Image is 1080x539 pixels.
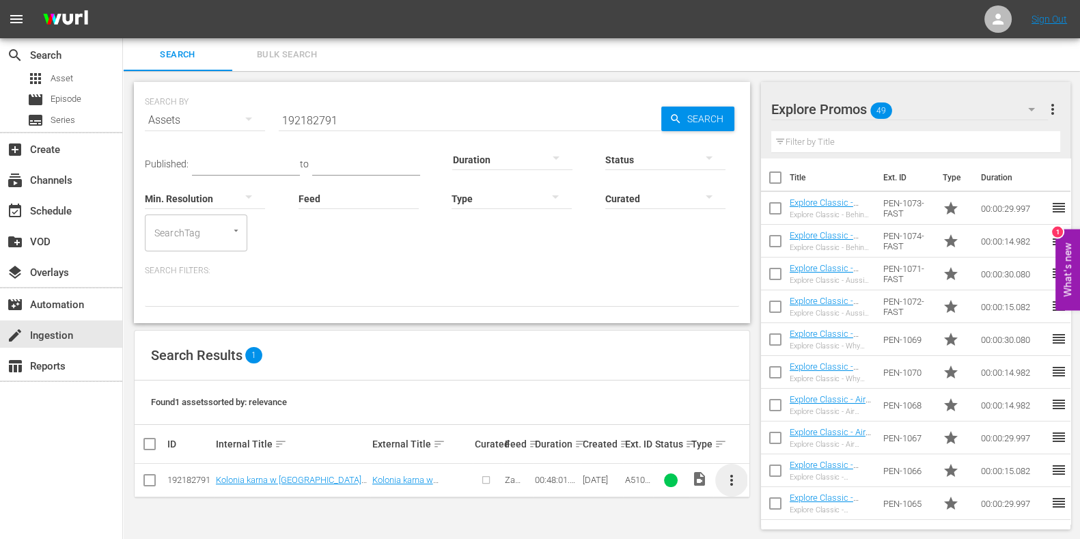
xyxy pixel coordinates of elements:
td: 00:00:15.082 [975,290,1050,323]
span: reorder [1050,462,1066,478]
button: more_vert [1044,93,1060,126]
td: PEN-1070 [878,356,938,389]
a: Explore Classic - Extreme Mountain Carpenters S3 30* [790,493,860,523]
span: Promo [943,495,959,512]
span: Schedule [7,203,23,219]
span: more_vert [723,472,740,488]
span: Asset [27,70,44,87]
div: Curated [475,439,501,450]
span: Ingestion [7,327,23,344]
td: PEN-1074-FAST [878,225,938,258]
div: Explore Promos [771,90,1049,128]
span: Search [7,47,23,64]
span: Automation [7,296,23,313]
span: Promo [943,299,959,315]
div: 192182791 [167,475,212,485]
span: more_vert [1044,101,1060,118]
a: Explore Classic - Aussie Lobster Hunters S5 30* [790,263,859,294]
span: Found 1 assets sorted by: relevance [151,397,287,407]
a: Kolonia karna w [GEOGRAPHIC_DATA], [GEOGRAPHIC_DATA] [372,475,457,506]
span: Overlays [7,264,23,281]
span: Series [51,113,75,127]
span: reorder [1050,232,1066,249]
a: Explore Classic - Air Crash Investigation S3 15* [790,394,871,425]
td: 00:00:29.997 [975,192,1050,225]
th: Duration [972,158,1054,197]
span: sort [529,438,541,450]
span: Promo [943,430,959,446]
a: Explore Classic - Extreme Mountain Carpenters S3 15* [790,460,860,490]
span: Promo [943,233,959,249]
td: 00:00:30.080 [975,258,1050,290]
div: Explore Classic - Air Crash Investigation S3 15* [790,407,872,416]
span: reorder [1050,495,1066,511]
div: Created [583,436,621,452]
td: PEN-1066 [878,454,938,487]
span: VOD [7,234,23,250]
div: Explore Classic - Behind Bars: The World's Toughest Prisons S2 15* [790,243,872,252]
button: Open Feedback Widget [1055,229,1080,310]
span: reorder [1050,298,1066,314]
td: PEN-1067 [878,421,938,454]
td: 00:00:30.080 [975,323,1050,356]
th: Ext. ID [875,158,935,197]
div: Explore Classic - Why Planes Vanish: The Mystery of Flight MH370 15* [790,374,872,383]
div: Assets [145,101,265,139]
span: sort [275,438,287,450]
a: Explore Classic - Behind Bars: The World's Toughest Prisons S2 15* [790,230,859,271]
span: reorder [1050,331,1066,347]
div: Explore Classic - Behind Bars: The World's Toughest Prisons S2 30* [790,210,872,219]
div: Explore Classic - Aussie Lobster Hunters S5 30* [790,276,872,285]
span: to [300,158,309,169]
span: sort [620,438,632,450]
span: Search [682,107,734,131]
td: 00:00:29.997 [975,421,1050,454]
div: Explore Classic - Extreme Mountain Carpenters S3 30* [790,506,872,514]
div: Type [691,436,711,452]
span: Promo [943,266,959,282]
span: reorder [1050,199,1066,216]
a: Explore Classic - Why Planes Vanish: The Mystery of Flight MH370 30* [790,329,870,370]
span: Promo [943,331,959,348]
th: Type [934,158,972,197]
span: Reports [7,358,23,374]
td: PEN-1069 [878,323,938,356]
span: Published: [145,158,189,169]
td: PEN-1068 [878,389,938,421]
span: A51028152 [625,475,650,495]
div: Explore Classic - Why Planes Vanish: The Mystery of Flight MH370 30* [790,342,872,350]
span: 1 [245,347,262,363]
span: Create [7,141,23,158]
span: reorder [1050,396,1066,413]
button: Search [661,107,734,131]
span: sort [685,438,697,450]
div: Explore Classic - Aussie Lobster Hunters S5 15* [790,309,872,318]
td: 00:00:14.982 [975,389,1050,421]
span: Channels [7,172,23,189]
td: PEN-1073-FAST [878,192,938,225]
span: Promo [943,397,959,413]
button: Open [230,224,243,237]
span: Episode [51,92,81,106]
span: Search Results [151,347,243,363]
p: Search Filters: [145,265,739,277]
span: reorder [1050,265,1066,281]
span: Promo [943,364,959,381]
span: Bulk Search [240,47,333,63]
td: PEN-1072-FAST [878,290,938,323]
span: reorder [1050,363,1066,380]
span: Asset [51,72,73,85]
th: Title [790,158,875,197]
td: 00:00:15.082 [975,454,1050,487]
div: Explore Classic - Extreme Mountain Carpenters S3 15* [790,473,872,482]
td: 00:00:14.982 [975,356,1050,389]
span: reorder [1050,429,1066,445]
span: Series [27,112,44,128]
a: Sign Out [1031,14,1067,25]
a: Explore Classic - Aussie Lobster Hunters S5 15* [790,296,859,327]
span: Promo [943,200,959,217]
span: sort [433,438,445,450]
div: External Title [372,436,471,452]
div: [DATE] [583,475,621,485]
a: Explore Classic - Behind Bars: The World's Toughest Prisons S2 30* [790,197,859,238]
